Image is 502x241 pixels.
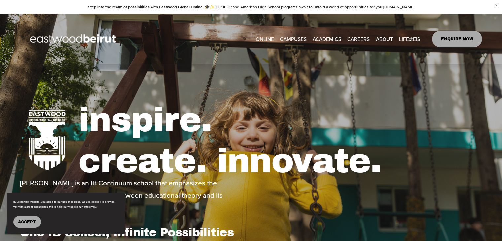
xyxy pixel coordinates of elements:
section: Cookie banner [7,193,125,234]
a: CAREERS [347,34,370,44]
a: folder dropdown [376,34,393,44]
a: ONLINE [256,34,274,44]
a: folder dropdown [399,34,420,44]
span: ABOUT [376,34,393,44]
button: Accept [13,216,41,228]
a: [DOMAIN_NAME] [383,4,414,10]
p: [PERSON_NAME] is an IB Continuum school that emphasizes the importance of bridging the gap betwee... [20,176,249,214]
img: EastwoodIS Global Site [20,22,128,56]
span: Accept [18,220,36,224]
p: By using this website, you agree to our use of cookies. We use cookies to provide you with a grea... [13,199,119,209]
h1: inspire. create. innovate. [78,100,482,182]
h1: One IB School, Infinite Possibilities [20,225,249,239]
span: CAMPUSES [280,34,307,44]
span: LIFE@EIS [399,34,420,44]
a: folder dropdown [313,34,341,44]
a: ENQUIRE NOW [432,31,482,47]
span: ACADEMICS [313,34,341,44]
a: folder dropdown [280,34,307,44]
